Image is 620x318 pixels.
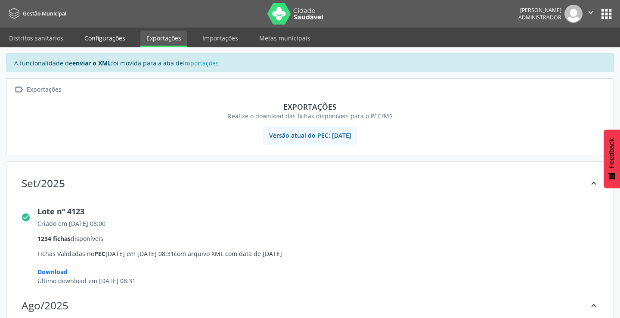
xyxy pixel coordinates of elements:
div: Criado em [DATE] 08:00 [37,219,606,228]
div: Ago/2025 [22,299,68,312]
a:  Exportações [12,83,63,96]
a: Gestão Municipal [6,6,66,21]
div: [PERSON_NAME] [518,6,561,14]
div: A funcionalidade de foi movida para a aba de [6,53,614,72]
div: Último download em [DATE] 08:31 [37,276,606,285]
i: keyboard_arrow_up [589,301,598,310]
i:  [12,83,25,96]
span: PEC [94,250,105,258]
div: keyboard_arrow_up [589,299,598,312]
span: Feedback [608,138,616,168]
button: Feedback - Mostrar pesquisa [604,130,620,188]
span: Administrador [518,14,561,21]
img: img [564,5,583,23]
div: Exportações [19,102,601,111]
div: keyboard_arrow_up [589,177,598,189]
span: Versão atual do PEC: [DATE] [263,127,357,145]
div: Realize o download das fichas disponíveis para o PEC/MS [19,111,601,120]
span: 1234 fichas [37,235,71,243]
div: Exportações [25,83,63,96]
strong: enviar o XML [72,59,111,67]
i: keyboard_arrow_up [589,179,598,188]
span: com arquivo XML com data de [DATE] [174,250,282,258]
a: Exportações [140,31,187,47]
a: Importações [183,59,219,67]
i:  [586,8,595,17]
span: Gestão Municipal [23,10,66,17]
div: disponíveis [37,234,606,243]
button: apps [599,6,614,22]
i: check_circle [21,213,31,222]
div: Set/2025 [22,177,65,189]
button:  [583,5,599,23]
a: Importações [196,31,244,46]
a: Distritos sanitários [3,31,69,46]
div: Lote nº 4123 [37,206,606,217]
span: Fichas Validadas no [DATE] em [DATE] 08:31 [37,219,606,285]
a: Metas municipais [253,31,316,46]
a: Configurações [78,31,131,46]
span: Download [37,268,68,276]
